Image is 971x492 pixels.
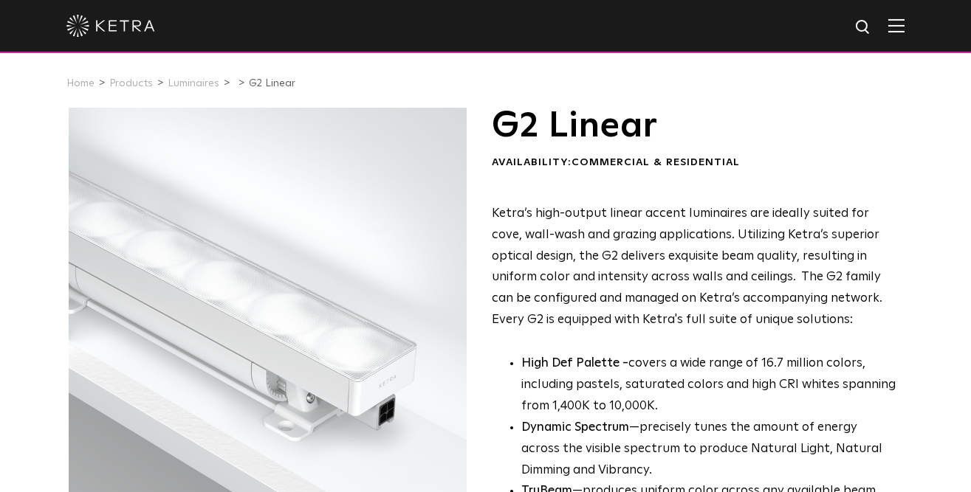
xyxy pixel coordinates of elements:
div: Availability: [492,156,899,170]
p: Ketra’s high-output linear accent luminaires are ideally suited for cove, wall-wash and grazing a... [492,204,899,331]
a: Luminaires [168,78,219,89]
a: G2 Linear [249,78,295,89]
h1: G2 Linear [492,108,899,145]
a: Home [66,78,95,89]
a: Products [109,78,153,89]
img: Hamburger%20Nav.svg [888,18,905,32]
p: covers a wide range of 16.7 million colors, including pastels, saturated colors and high CRI whit... [521,353,899,417]
li: —precisely tunes the amount of energy across the visible spectrum to produce Natural Light, Natur... [521,417,899,482]
strong: High Def Palette - [521,357,628,370]
span: Commercial & Residential [572,157,740,167]
img: ketra-logo-2019-white [66,15,155,37]
strong: Dynamic Spectrum [521,421,629,434]
img: search icon [854,18,873,37]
